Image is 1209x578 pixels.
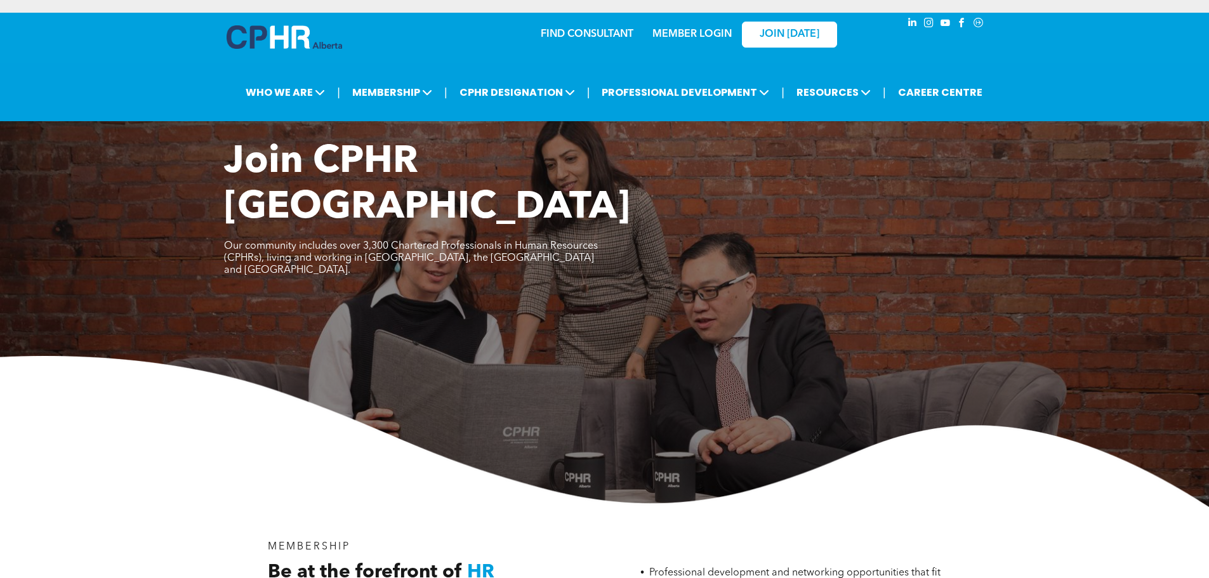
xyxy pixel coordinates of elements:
[955,16,969,33] a: facebook
[337,79,340,105] li: |
[781,79,784,105] li: |
[793,81,875,104] span: RESOURCES
[268,542,351,552] span: MEMBERSHIP
[939,16,953,33] a: youtube
[456,81,579,104] span: CPHR DESIGNATION
[742,22,837,48] a: JOIN [DATE]
[894,81,986,104] a: CAREER CENTRE
[444,79,447,105] li: |
[972,16,986,33] a: Social network
[227,25,342,49] img: A blue and white logo for cp alberta
[598,81,773,104] span: PROFESSIONAL DEVELOPMENT
[922,16,936,33] a: instagram
[242,81,329,104] span: WHO WE ARE
[760,29,819,41] span: JOIN [DATE]
[652,29,732,39] a: MEMBER LOGIN
[587,79,590,105] li: |
[883,79,886,105] li: |
[224,143,630,227] span: Join CPHR [GEOGRAPHIC_DATA]
[224,241,598,275] span: Our community includes over 3,300 Chartered Professionals in Human Resources (CPHRs), living and ...
[348,81,436,104] span: MEMBERSHIP
[541,29,633,39] a: FIND CONSULTANT
[906,16,920,33] a: linkedin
